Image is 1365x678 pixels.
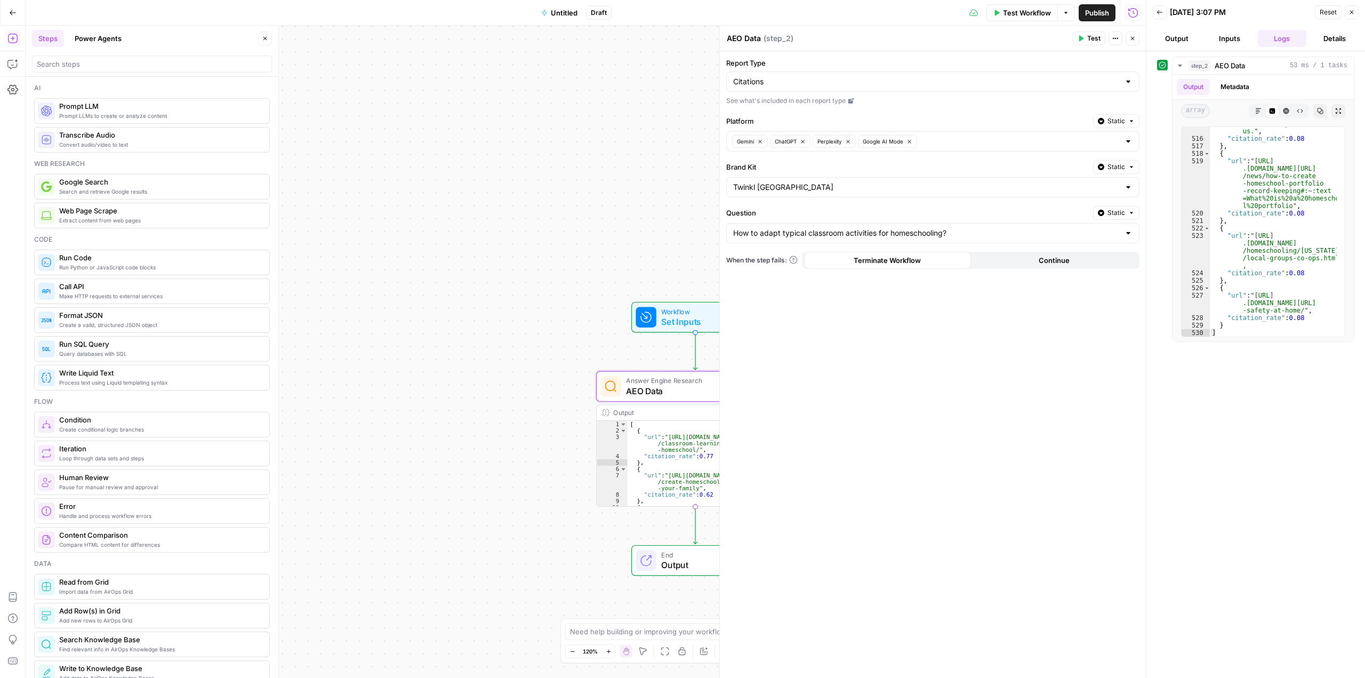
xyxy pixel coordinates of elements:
div: 7 [597,472,628,491]
span: Loop through data sets and steps [59,454,261,462]
button: Power Agents [68,30,128,47]
span: Static [1107,116,1125,126]
span: Terminate Workflow [854,255,921,266]
span: Gemini [737,137,754,146]
div: Answer Engine ResearchAEO DataStep 2Output[ { "url":"[URL][DOMAIN_NAME] /classroom-learning-into-... [596,371,794,507]
button: Google AI Mode [858,135,917,148]
span: End [661,549,748,560]
span: Publish [1085,7,1109,18]
span: Test Workflow [1003,7,1051,18]
span: Create a valid, structured JSON object [59,321,261,329]
span: Test [1087,34,1101,43]
span: Find relevant info in AirOps Knowledge Bases [59,645,261,653]
span: ChatGPT [775,137,797,146]
span: AEO Data [1215,60,1245,71]
span: Format JSON [59,310,261,321]
div: Web research [34,159,270,169]
span: Condition [59,414,261,425]
div: Code [34,235,270,244]
span: Web Page Scrape [59,205,261,216]
div: 5 [597,459,628,466]
button: Untitled [535,4,584,21]
button: Test Workflow [986,4,1057,21]
button: Output [1153,30,1201,47]
button: Steps [32,30,64,47]
span: Toggle code folding, rows 522 through 525 [1204,225,1210,232]
div: 4 [597,453,628,459]
span: Set Inputs [661,315,725,328]
div: 517 [1182,142,1210,150]
textarea: AEO Data [727,33,761,44]
span: Prompt LLMs to create or analyze content [59,111,261,120]
div: Ai [34,83,270,93]
span: Import data from AirOps Grid [59,587,261,596]
span: Reset [1320,7,1337,17]
div: WorkflowSet InputsInputs [596,302,794,333]
button: Perplexity [813,135,856,148]
div: 519 [1182,157,1210,210]
g: Edge from step_2 to end [693,507,697,544]
label: Report Type [726,58,1139,68]
span: Write Liquid Text [59,368,261,378]
span: Continue [1039,255,1070,266]
div: 2 [597,427,628,434]
button: Gemini [732,135,768,148]
span: Static [1107,208,1125,218]
div: 1 [597,421,628,427]
g: Edge from start to step_2 [693,333,697,370]
span: Query databases with SQL [59,349,261,358]
div: 516 [1182,135,1210,142]
div: 518 [1182,150,1210,157]
a: When the step fails: [726,256,798,265]
div: 8 [597,491,628,498]
div: 526 [1182,284,1210,292]
div: 522 [1182,225,1210,232]
span: Process text using Liquid templating syntax [59,378,261,387]
div: 10 [597,504,628,511]
span: Call API [59,281,261,292]
span: Toggle code folding, rows 2 through 5 [620,427,627,434]
a: See what's included in each report type [726,96,1139,106]
button: Static [1093,206,1139,220]
span: Add Row(s) in Grid [59,605,261,616]
button: Logs [1258,30,1306,47]
button: Reset [1315,5,1342,19]
span: Workflow [661,306,725,316]
button: Test [1073,31,1105,45]
span: Transcribe Audio [59,130,261,140]
div: Data [34,559,270,569]
span: Error [59,501,261,512]
span: Read from Grid [59,577,261,587]
div: 53 ms / 1 tasks [1173,75,1354,341]
span: Perplexity [817,137,842,146]
span: Search and retrieve Google results [59,187,261,196]
span: Answer Engine Research [626,376,759,386]
span: Run Python or JavaScript code blocks [59,263,261,272]
span: Output [661,559,748,571]
div: 524 [1182,269,1210,277]
span: Iteration [59,443,261,454]
span: Run SQL Query [59,339,261,349]
span: Human Review [59,472,261,483]
span: Google Search [59,177,261,187]
button: Publish [1079,4,1115,21]
button: Metadata [1214,79,1256,95]
span: Run Code [59,252,261,263]
span: AEO Data [626,385,759,397]
button: 53 ms / 1 tasks [1173,57,1354,74]
span: Untitled [551,7,577,18]
span: Content Comparison [59,530,261,540]
span: Google AI Mode [863,137,903,146]
span: Extract content from web pages [59,216,261,225]
input: How to adapt typical classroom activities for homeschooling? [733,228,1120,238]
button: Details [1311,30,1359,47]
span: Pause for manual review and approval [59,483,261,491]
label: Question [726,208,1089,218]
div: 520 [1182,210,1210,217]
span: Draft [591,8,607,18]
span: Toggle code folding, rows 526 through 529 [1204,284,1210,292]
label: Brand Kit [726,162,1089,172]
span: step_2 [1189,60,1210,71]
span: Toggle code folding, rows 6 through 9 [620,466,627,472]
